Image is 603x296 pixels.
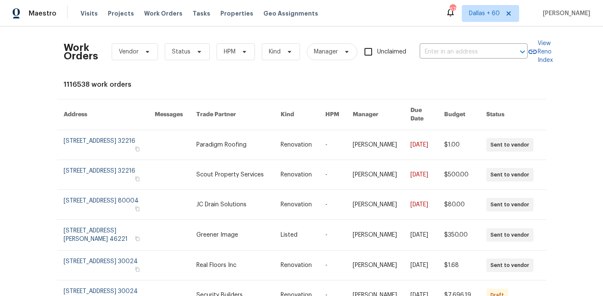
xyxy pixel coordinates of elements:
span: Properties [220,9,253,18]
button: Open [517,46,528,58]
th: Status [480,99,546,130]
td: Real Floors Inc [190,251,273,280]
td: - [319,190,346,220]
td: Renovation [274,190,319,220]
td: - [319,251,346,280]
td: - [319,130,346,160]
th: Budget [437,99,480,130]
span: Dallas + 60 [469,9,500,18]
td: Paradigm Roofing [190,130,273,160]
th: Address [57,99,148,130]
span: Kind [269,48,281,56]
span: Visits [80,9,98,18]
button: Copy Address [134,266,141,273]
div: 676 [450,5,456,13]
td: Renovation [274,251,319,280]
td: Scout Property Services [190,160,273,190]
th: Messages [148,99,190,130]
h2: Work Orders [64,43,98,60]
span: Projects [108,9,134,18]
button: Copy Address [134,235,141,243]
td: Renovation [274,160,319,190]
span: [PERSON_NAME] [539,9,590,18]
td: - [319,220,346,251]
th: Trade Partner [190,99,273,130]
td: Renovation [274,130,319,160]
a: View Reno Index [528,39,553,64]
span: Manager [314,48,338,56]
td: [PERSON_NAME] [346,190,404,220]
span: Vendor [119,48,139,56]
td: [PERSON_NAME] [346,160,404,190]
button: Copy Address [134,145,141,153]
th: HPM [319,99,346,130]
th: Due Date [404,99,438,130]
span: Geo Assignments [263,9,318,18]
td: [PERSON_NAME] [346,130,404,160]
button: Copy Address [134,175,141,183]
td: [PERSON_NAME] [346,251,404,280]
td: [PERSON_NAME] [346,220,404,251]
span: Maestro [29,9,56,18]
button: Copy Address [134,205,141,213]
th: Kind [274,99,319,130]
th: Manager [346,99,404,130]
div: 1116538 work orders [64,80,540,89]
td: Listed [274,220,319,251]
span: Work Orders [144,9,182,18]
input: Enter in an address [420,45,504,59]
td: JC Drain Solutions [190,190,273,220]
span: Status [172,48,190,56]
span: HPM [224,48,236,56]
td: Greener Image [190,220,273,251]
span: Tasks [193,11,210,16]
td: - [319,160,346,190]
span: Unclaimed [377,48,406,56]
